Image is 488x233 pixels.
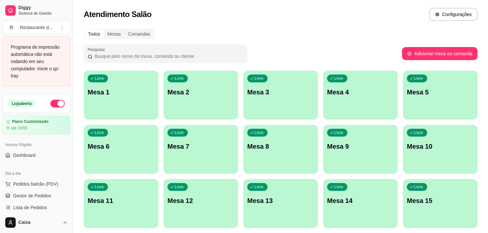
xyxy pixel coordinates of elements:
[104,29,124,39] div: Mesas
[334,184,343,190] p: Livre
[13,192,51,199] span: Gestor de Pedidos
[3,21,70,34] button: Select a team
[254,130,264,135] p: Livre
[164,71,238,120] button: LivreMesa 2
[327,88,394,97] p: Mesa 4
[11,125,27,131] article: até 10/09
[429,8,478,21] button: Configurações
[88,196,154,205] p: Mesa 11
[13,181,58,187] span: Pedidos balcão (PDV)
[8,100,35,107] div: Loja aberta
[50,100,65,108] button: Alterar Status
[11,43,62,79] div: Programa de impressão automática não está rodando em seu computador. Inicie o qz-tray
[327,196,394,205] p: Mesa 14
[334,76,343,81] p: Livre
[254,184,264,190] p: Livre
[164,179,238,228] button: LivreMesa 12
[243,71,318,120] button: LivreMesa 3
[88,142,154,151] p: Mesa 6
[84,179,158,228] button: LivreMesa 11
[3,150,70,160] a: Dashboard
[20,24,53,31] div: Restaurante d ...
[12,119,48,124] article: Plano Customizado
[125,29,154,39] div: Comandas
[327,142,394,151] p: Mesa 9
[414,184,423,190] p: Livre
[414,130,423,135] p: Livre
[243,125,318,174] button: LivreMesa 8
[323,71,398,120] button: LivreMesa 4
[18,5,68,11] span: Diggy
[175,76,184,81] p: Livre
[8,24,15,31] span: R
[403,125,478,174] button: LivreMesa 10
[414,76,423,81] p: Livre
[247,196,314,205] p: Mesa 13
[88,88,154,97] p: Mesa 1
[3,202,70,213] a: Lista de Pedidos
[3,116,70,134] a: Plano Customizadoaté 10/09
[407,88,474,97] p: Mesa 5
[84,29,104,39] div: Todos
[403,71,478,120] button: LivreMesa 5
[93,53,243,59] input: Pesquisar
[95,184,104,190] p: Livre
[254,76,264,81] p: Livre
[84,71,158,120] button: LivreMesa 1
[88,47,107,52] label: Pesquisar
[84,125,158,174] button: LivreMesa 6
[167,196,234,205] p: Mesa 12
[402,47,478,60] button: Adicionar mesa ou comanda
[175,130,184,135] p: Livre
[95,76,104,81] p: Livre
[407,196,474,205] p: Mesa 15
[13,152,36,158] span: Dashboard
[3,191,70,201] a: Gestor de Pedidos
[175,184,184,190] p: Livre
[407,142,474,151] p: Mesa 10
[3,168,70,179] div: Dia a dia
[3,215,70,230] button: Caixa
[247,88,314,97] p: Mesa 3
[13,204,47,211] span: Lista de Pedidos
[95,130,104,135] p: Livre
[334,130,343,135] p: Livre
[84,9,151,20] h2: Atendimento Salão
[167,142,234,151] p: Mesa 7
[247,142,314,151] p: Mesa 8
[18,11,68,16] span: Sistema de Gestão
[18,220,60,225] span: Caixa
[243,179,318,228] button: LivreMesa 13
[164,125,238,174] button: LivreMesa 7
[167,88,234,97] p: Mesa 2
[323,125,398,174] button: LivreMesa 9
[3,140,70,150] div: Acesso Rápido
[323,179,398,228] button: LivreMesa 14
[403,179,478,228] button: LivreMesa 15
[3,179,70,189] button: Pedidos balcão (PDV)
[3,3,70,18] a: DiggySistema de Gestão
